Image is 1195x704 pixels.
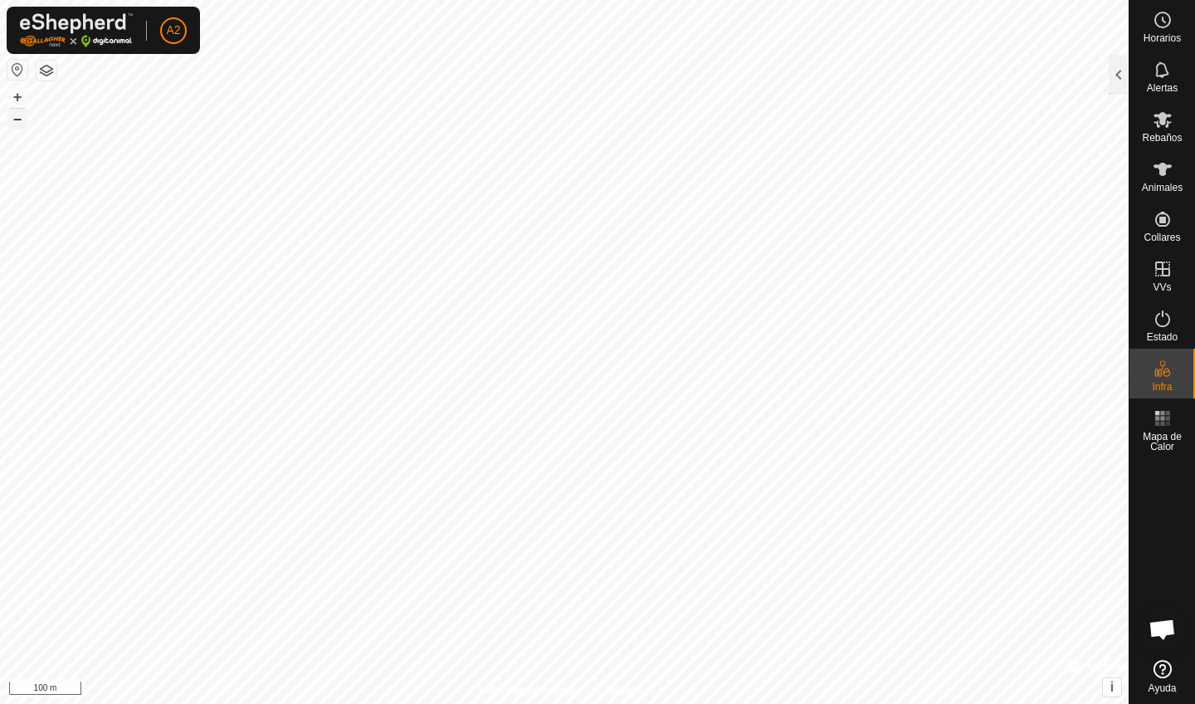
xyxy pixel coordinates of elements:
span: i [1110,680,1114,694]
span: Infra [1152,382,1172,392]
span: Estado [1147,332,1178,342]
button: i [1103,678,1121,697]
a: Ayuda [1129,653,1195,700]
span: Ayuda [1149,683,1177,693]
span: Alertas [1147,83,1178,93]
button: Capas del Mapa [37,61,56,81]
span: A2 [166,22,180,39]
span: Rebaños [1142,133,1182,143]
a: Política de Privacidad [479,682,574,697]
button: – [7,109,27,129]
button: Restablecer Mapa [7,60,27,80]
img: Logo Gallagher [20,13,133,47]
span: Animales [1142,183,1183,193]
button: + [7,87,27,107]
span: Horarios [1144,33,1181,43]
div: Chat abierto [1138,604,1188,654]
span: Mapa de Calor [1134,432,1191,452]
span: Collares [1144,232,1180,242]
a: Contáctenos [594,682,650,697]
span: VVs [1153,282,1171,292]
